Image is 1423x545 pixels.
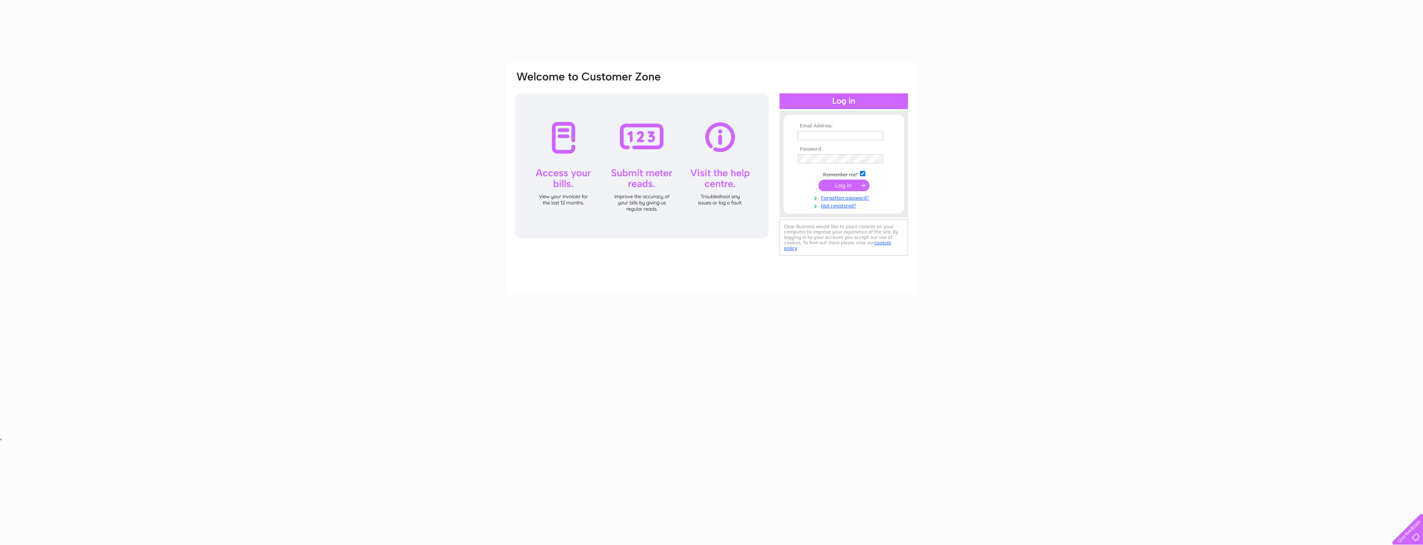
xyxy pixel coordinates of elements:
a: Forgotten password? [798,193,892,201]
a: cookies policy [784,240,891,251]
th: Email Address: [796,123,892,129]
div: Clear Business would like to place cookies on your computer to improve your experience of the sit... [779,219,908,255]
a: Not registered? [798,201,892,209]
td: Remember me? [796,170,892,178]
th: Password: [796,146,892,152]
input: Submit [818,180,869,191]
